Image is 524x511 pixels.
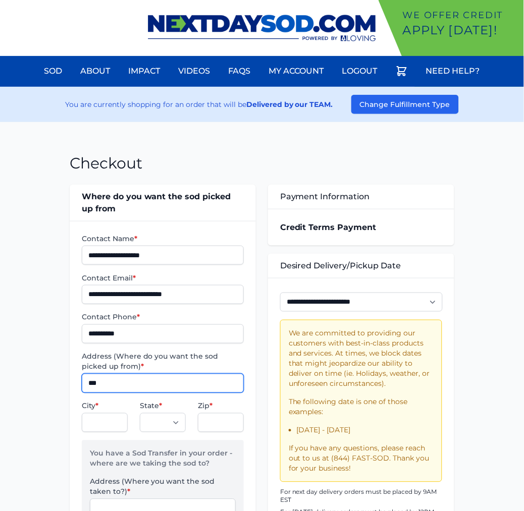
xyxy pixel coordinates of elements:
[351,95,459,114] button: Change Fulfillment Type
[38,59,69,83] a: Sod
[123,59,167,83] a: Impact
[403,8,520,22] p: We offer Credit
[289,328,434,389] p: We are committed to providing our customers with best-in-class products and services. At times, w...
[90,448,236,477] p: You have a Sod Transfer in your order - where are we taking the sod to?
[280,222,377,232] strong: Credit Terms Payment
[268,254,454,278] div: Desired Delivery/Pickup Date
[82,401,128,411] label: City
[403,22,520,38] p: Apply [DATE]!
[173,59,217,83] a: Videos
[289,397,434,417] p: The following date is one of those examples:
[90,477,236,497] label: Address (Where you want the sod taken to?)
[336,59,384,83] a: Logout
[289,443,434,474] p: If you have any questions, please reach out to us at (844) FAST-SOD. Thank you for your business!
[280,488,442,504] p: For next day delivery orders must be placed by 9AM EST
[70,185,256,221] div: Where do you want the sod picked up from
[140,401,186,411] label: State
[82,352,244,372] label: Address (Where do you want the sod picked up from)
[75,59,117,83] a: About
[198,401,244,411] label: Zip
[82,312,244,322] label: Contact Phone
[268,185,454,209] div: Payment Information
[223,59,257,83] a: FAQs
[263,59,330,83] a: My Account
[70,154,142,173] h1: Checkout
[82,234,244,244] label: Contact Name
[420,59,486,83] a: Need Help?
[82,273,244,283] label: Contact Email
[297,425,434,435] li: [DATE] - [DATE]
[246,100,333,109] strong: Delivered by our TEAM.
